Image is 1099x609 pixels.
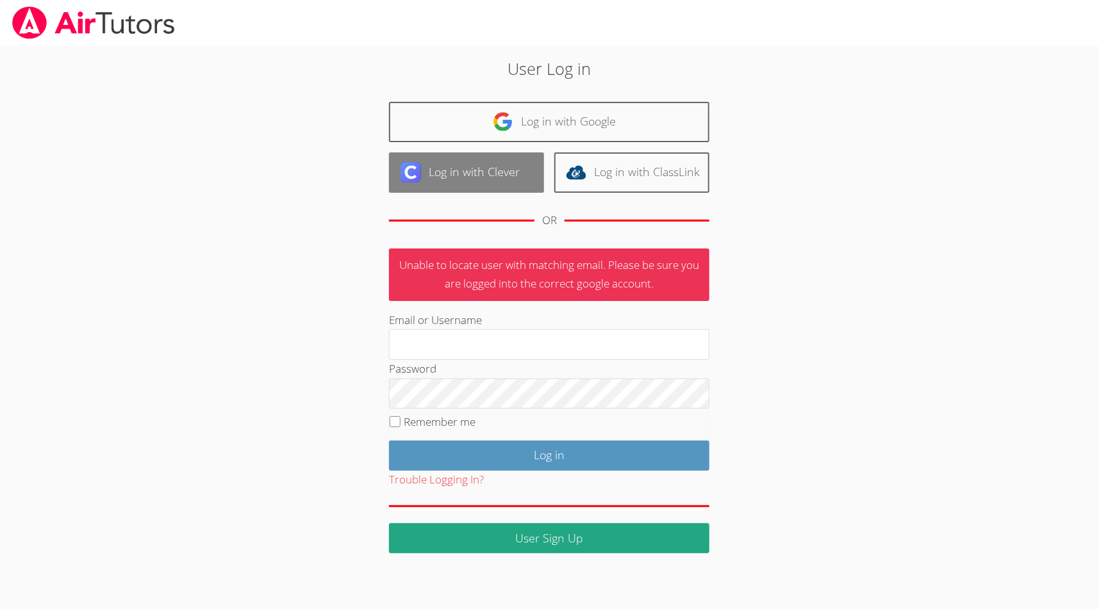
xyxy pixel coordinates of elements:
p: Unable to locate user with matching email. Please be sure you are logged into the correct google ... [389,248,709,301]
label: Remember me [404,414,476,429]
button: Trouble Logging In? [389,471,484,489]
h2: User Log in [252,56,846,81]
a: Log in with Clever [389,152,544,193]
img: google-logo-50288ca7cdecda66e5e0955fdab243c47b7ad437acaf1139b6f446037453330a.svg [493,111,513,132]
img: clever-logo-6eab21bc6e7a338710f1a6ff85c0baf02591cd810cc4098c63d3a4b26e2feb20.svg [401,162,421,183]
input: Log in [389,441,709,471]
a: User Sign Up [389,523,709,553]
div: OR [542,211,557,230]
a: Log in with ClassLink [554,152,709,193]
img: airtutors_banner-c4298cdbf04f3fff15de1276eac7730deb9818008684d7c2e4769d2f7ddbe033.png [11,6,176,39]
label: Email or Username [389,313,482,327]
img: classlink-logo-d6bb404cc1216ec64c9a2012d9dc4662098be43eaf13dc465df04b49fa7ab582.svg [566,162,586,183]
a: Log in with Google [389,102,709,142]
label: Password [389,361,436,376]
